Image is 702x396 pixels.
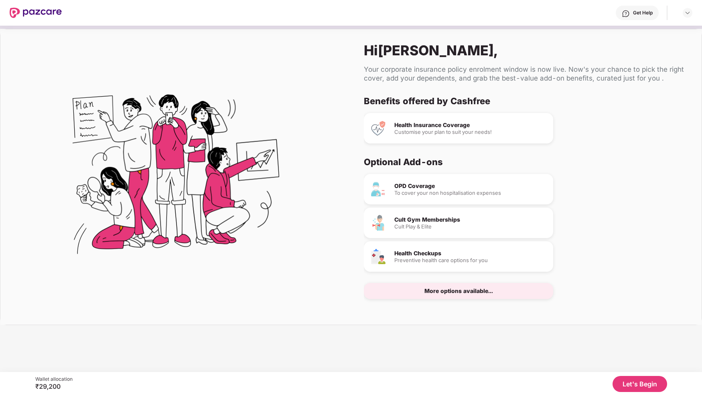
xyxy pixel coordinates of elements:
[370,181,386,197] img: OPD Coverage
[394,183,547,189] div: OPD Coverage
[364,65,689,83] div: Your corporate insurance policy enrolment window is now live. Now's your chance to pick the right...
[394,251,547,256] div: Health Checkups
[364,42,689,59] div: Hi [PERSON_NAME] ,
[394,224,547,229] div: Cult Play & Elite
[394,122,547,128] div: Health Insurance Coverage
[73,74,279,280] img: Flex Benefits Illustration
[424,288,493,294] div: More options available...
[394,217,547,222] div: Cult Gym Memberships
[684,10,691,16] img: svg+xml;base64,PHN2ZyBpZD0iRHJvcGRvd24tMzJ4MzIiIHhtbG5zPSJodHRwOi8vd3d3LnczLm9yZy8yMDAwL3N2ZyIgd2...
[370,249,386,265] img: Health Checkups
[364,95,682,107] div: Benefits offered by Cashfree
[370,215,386,231] img: Cult Gym Memberships
[370,120,386,136] img: Health Insurance Coverage
[35,376,73,382] div: Wallet allocation
[394,129,547,135] div: Customise your plan to suit your needs!
[613,376,667,392] button: Let's Begin
[633,10,653,16] div: Get Help
[394,258,547,263] div: Preventive health care options for you
[364,156,682,168] div: Optional Add-ons
[622,10,630,18] img: svg+xml;base64,PHN2ZyBpZD0iSGVscC0zMngzMiIgeG1sbnM9Imh0dHA6Ly93d3cudzMub3JnLzIwMDAvc3ZnIiB3aWR0aD...
[35,382,73,390] div: ₹29,200
[394,190,547,196] div: To cover your non hospitalisation expenses
[10,8,62,18] img: New Pazcare Logo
